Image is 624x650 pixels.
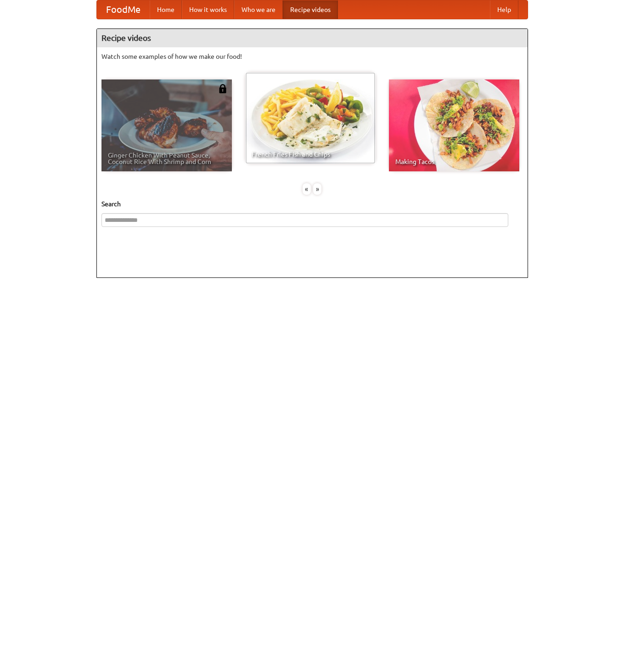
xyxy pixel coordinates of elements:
[313,183,321,195] div: »
[97,0,150,19] a: FoodMe
[101,52,523,61] p: Watch some examples of how we make our food!
[490,0,518,19] a: Help
[234,0,283,19] a: Who we are
[101,199,523,209] h5: Search
[182,0,234,19] a: How it works
[150,0,182,19] a: Home
[218,84,227,93] img: 483408.png
[245,72,376,164] a: French Fries Fish and Chips
[389,79,519,171] a: Making Tacos
[303,183,311,195] div: «
[395,158,513,165] span: Making Tacos
[283,0,338,19] a: Recipe videos
[97,29,528,47] h4: Recipe videos
[252,151,369,158] span: French Fries Fish and Chips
